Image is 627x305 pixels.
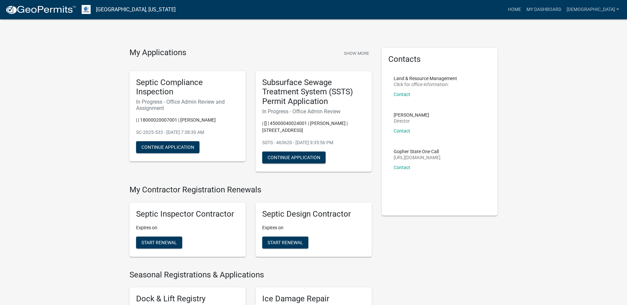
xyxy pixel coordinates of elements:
[136,294,239,304] h5: Dock & Lift Registry
[129,270,372,280] h4: Seasonal Registrations & Applications
[262,139,365,146] p: SSTS - 463620 - [DATE] 9:35:56 PM
[394,155,440,160] p: [URL][DOMAIN_NAME]
[394,92,410,97] a: Contact
[136,237,182,249] button: Start Renewal
[524,3,564,16] a: My Dashboard
[136,117,239,124] p: | | 18000020007001 | [PERSON_NAME]
[262,152,326,163] button: Continue Application
[129,185,372,262] wm-registration-list-section: My Contractor Registration Renewals
[262,209,365,219] h5: Septic Design Contractor
[341,48,372,59] button: Show More
[262,120,365,134] p: | [] | 45000040024001 | [PERSON_NAME] | [STREET_ADDRESS]
[394,128,410,134] a: Contact
[262,78,365,106] h5: Subsurface Sewage Treatment System (SSTS) Permit Application
[136,99,239,111] h6: In Progress - Office Admin Review and Assignment
[394,149,440,154] p: Gopher State One Call
[268,240,303,245] span: Start Renewal
[129,185,372,195] h4: My Contractor Registration Renewals
[136,224,239,231] p: Expires on
[96,4,176,15] a: [GEOGRAPHIC_DATA], [US_STATE]
[129,48,186,58] h4: My Applications
[394,82,457,87] p: Click for office information:
[136,129,239,136] p: SC-2025-533 - [DATE] 7:38:30 AM
[141,240,177,245] span: Start Renewal
[394,113,429,117] p: [PERSON_NAME]
[262,237,308,249] button: Start Renewal
[262,108,365,115] h6: In Progress - Office Admin Review
[388,54,491,64] h5: Contacts
[394,76,457,81] p: Land & Resource Management
[82,5,91,14] img: Otter Tail County, Minnesota
[394,119,429,123] p: Director
[136,141,199,153] button: Continue Application
[262,224,365,231] p: Expires on
[564,3,622,16] a: [DEMOGRAPHIC_DATA]
[136,78,239,97] h5: Septic Compliance Inspection
[505,3,524,16] a: Home
[394,165,410,170] a: Contact
[136,209,239,219] h5: Septic Inspector Contractor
